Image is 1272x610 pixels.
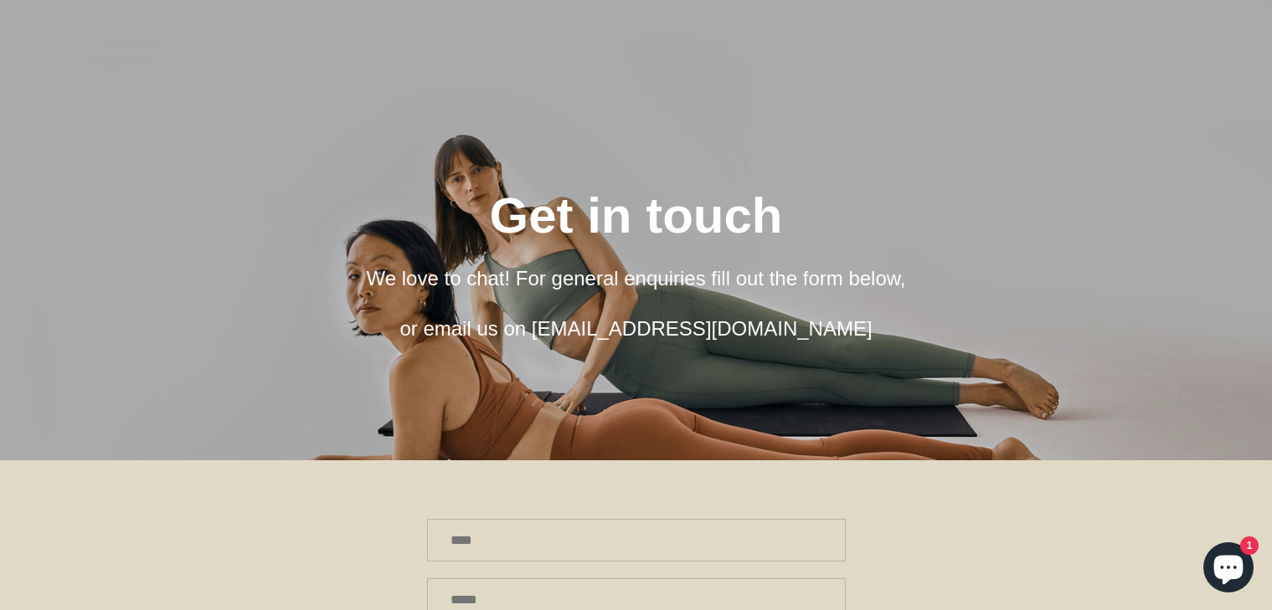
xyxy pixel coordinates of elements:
[1198,542,1259,597] inbox-online-store-chat: Shopify online store chat
[285,314,988,344] p: or email us on [EMAIL_ADDRESS][DOMAIN_NAME]
[75,184,1197,247] h2: Get in touch
[285,264,988,294] p: We love to chat! For general enquiries fill out the form below,
[427,519,846,561] input: Name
